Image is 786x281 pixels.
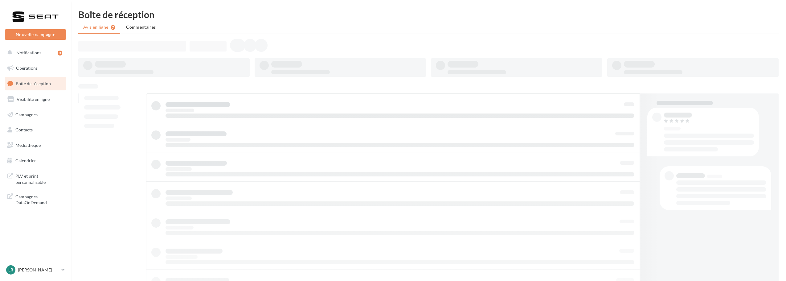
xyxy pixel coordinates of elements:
[15,127,33,132] span: Contacts
[4,139,67,152] a: Médiathèque
[5,29,66,40] button: Nouvelle campagne
[16,50,41,55] span: Notifications
[4,77,67,90] a: Boîte de réception
[17,97,50,102] span: Visibilité en ligne
[16,81,51,86] span: Boîte de réception
[4,108,67,121] a: Campagnes
[4,46,65,59] button: Notifications 3
[16,65,38,71] span: Opérations
[4,190,67,208] a: Campagnes DataOnDemand
[15,158,36,163] span: Calendrier
[4,154,67,167] a: Calendrier
[18,267,59,273] p: [PERSON_NAME]
[78,10,779,19] div: Boîte de réception
[15,172,63,185] span: PLV et print personnalisable
[8,267,13,273] span: LR
[126,24,156,30] span: Commentaires
[15,143,41,148] span: Médiathèque
[15,192,63,206] span: Campagnes DataOnDemand
[4,123,67,136] a: Contacts
[4,93,67,106] a: Visibilité en ligne
[4,169,67,188] a: PLV et print personnalisable
[15,112,38,117] span: Campagnes
[58,51,62,56] div: 3
[5,264,66,276] a: LR [PERSON_NAME]
[4,62,67,75] a: Opérations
